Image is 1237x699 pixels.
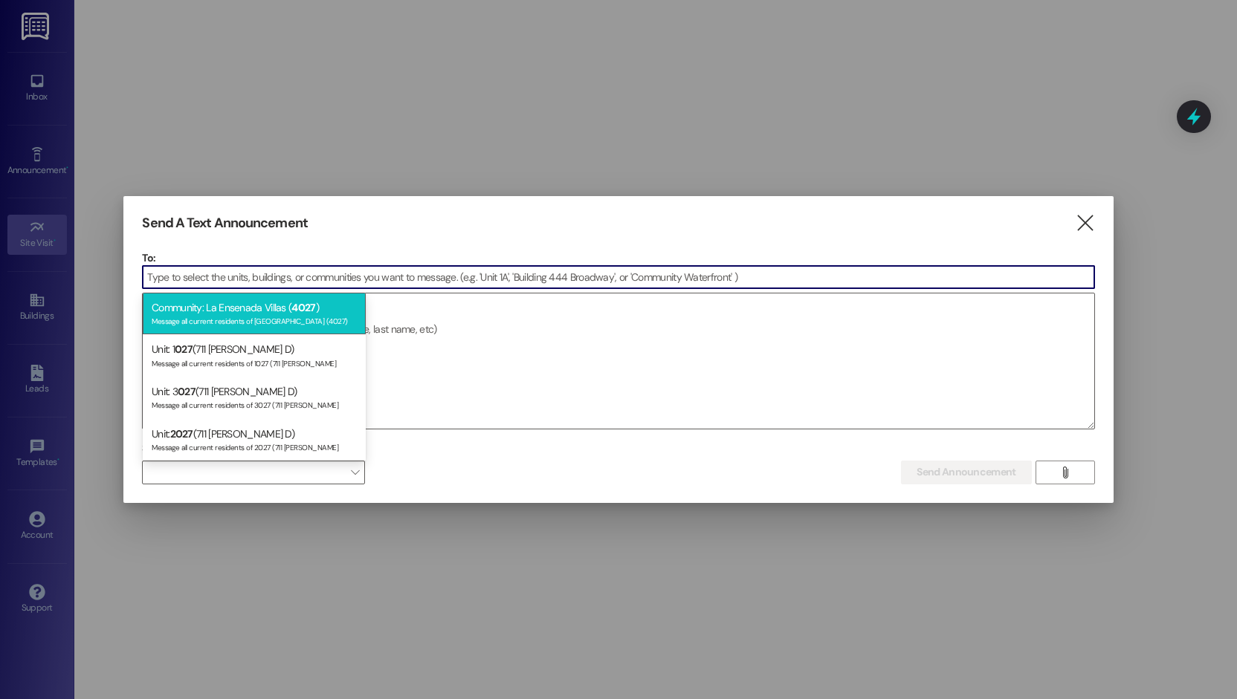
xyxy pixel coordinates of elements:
input: Type to select the units, buildings, or communities you want to message. (e.g. 'Unit 1A', 'Buildi... [143,266,1094,288]
span: 4027 [291,301,315,314]
span: 027 [178,385,196,398]
button: Send Announcement [901,461,1031,484]
div: Community: La Ensenada Villas ( ) [143,293,366,335]
span: 027 [175,342,193,356]
div: Unit: 3 (711 [PERSON_NAME] D) [143,377,366,419]
span: 2027 [170,427,193,440]
div: Message all current residents of 3027 (711 [PERSON_NAME] [152,397,357,410]
div: Message all current residents of [GEOGRAPHIC_DATA] (4027) [152,313,357,326]
i:  [1059,466,1070,478]
div: Unit: 1 (711 [PERSON_NAME] D) [143,334,366,377]
i:  [1075,215,1095,231]
div: Unit: (711 [PERSON_NAME] D) [143,419,366,461]
p: To: [142,250,1094,265]
span: Send Announcement [917,464,1015,480]
h3: Send A Text Announcement [142,215,307,232]
div: Message all current residents of 2027 (711 [PERSON_NAME] [152,440,357,452]
div: Message all current residents of 1027 (711 [PERSON_NAME] [152,356,357,368]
